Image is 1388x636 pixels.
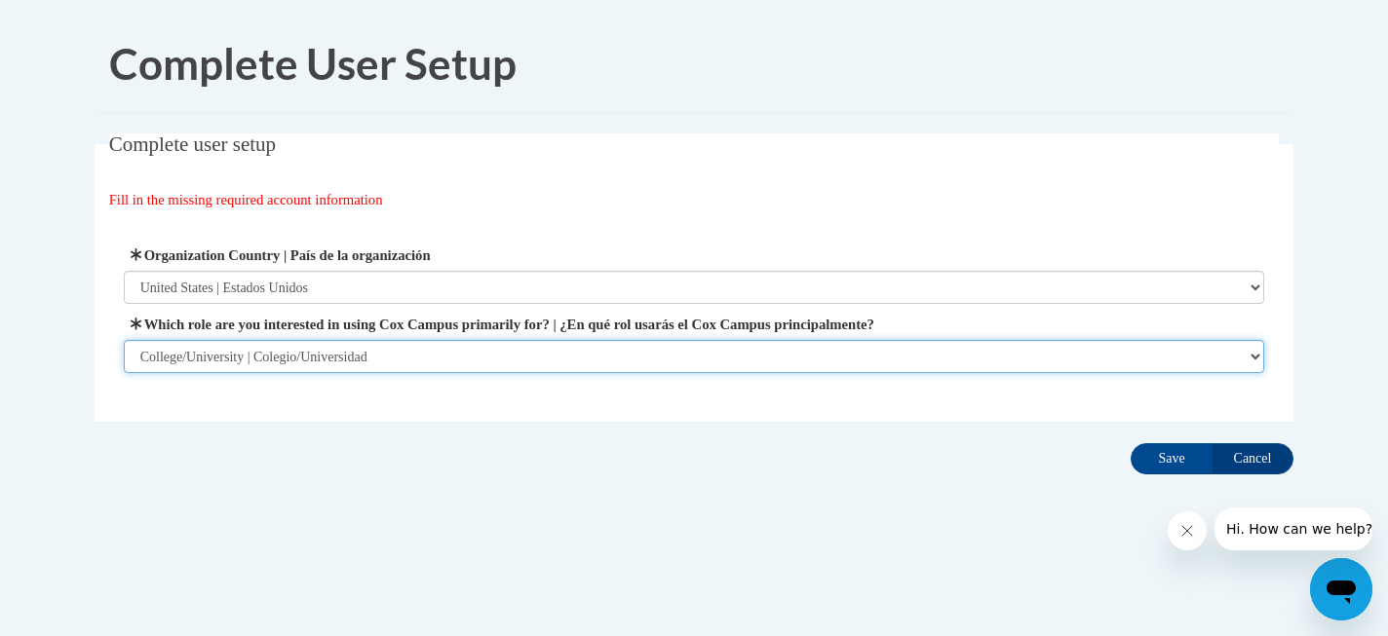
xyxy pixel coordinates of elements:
[109,192,383,207] span: Fill in the missing required account information
[109,38,517,89] span: Complete User Setup
[1168,511,1207,550] iframe: Close message
[1214,507,1372,550] iframe: Message from company
[1212,443,1293,474] input: Cancel
[1131,443,1213,474] input: Save
[124,244,1265,266] label: Organization Country | País de la organización
[124,314,1265,335] label: Which role are you interested in using Cox Campus primarily for? | ¿En qué rol usarás el Cox Camp...
[1310,558,1372,620] iframe: Button to launch messaging window
[109,132,276,156] span: Complete user setup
